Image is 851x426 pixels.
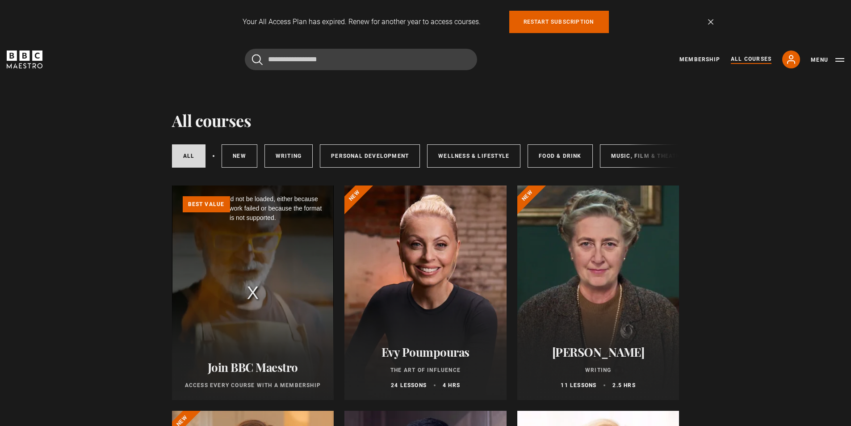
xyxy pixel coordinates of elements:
h1: All courses [172,111,252,130]
a: Membership [679,55,720,63]
a: Writing [264,144,313,168]
p: 11 lessons [561,381,596,389]
h2: Evy Poumpouras [355,345,496,359]
a: Music, Film & Theatre [600,144,695,168]
p: 24 lessons [391,381,427,389]
div: Modal Window [172,186,334,400]
button: Toggle navigation [811,55,844,64]
a: Personal Development [320,144,420,168]
p: Your All Access Plan has expired. Renew for another year to access courses. [243,17,481,27]
a: Wellness & Lifestyle [427,144,520,168]
video-js: Video Player [172,186,334,400]
svg: BBC Maestro [7,51,42,68]
p: 2.5 hrs [612,381,635,389]
a: Evy Poumpouras The Art of Influence 24 lessons 4 hrs New [344,186,507,400]
a: Food & Drink [528,144,592,168]
a: New [222,144,257,168]
input: Search [245,49,477,70]
a: [PERSON_NAME] Writing 11 lessons 2.5 hrs New [517,186,679,400]
p: Best value [183,196,230,212]
a: All [172,144,206,168]
a: All Courses [731,55,771,64]
h2: [PERSON_NAME] [528,345,669,359]
a: Restart subscription [509,11,609,33]
button: Submit the search query [252,54,263,65]
p: Writing [528,366,669,374]
p: The Art of Influence [355,366,496,374]
p: 4 hrs [443,381,460,389]
div: The media could not be loaded, either because the server or network failed or because the format ... [172,186,334,400]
